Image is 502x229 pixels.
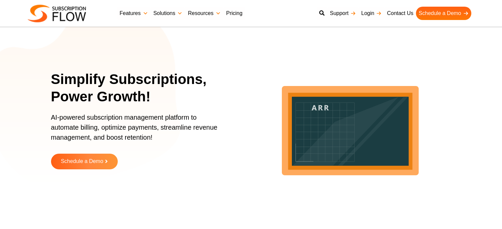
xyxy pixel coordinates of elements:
p: AI-powered subscription management platform to automate billing, optimize payments, streamline re... [51,112,224,149]
h1: Simplify Subscriptions, Power Growth! [51,71,233,106]
a: Schedule a Demo [416,7,471,20]
a: Support [327,7,359,20]
img: Subscriptionflow [28,5,86,22]
a: Resources [185,7,223,20]
a: Solutions [151,7,185,20]
a: Contact Us [384,7,416,20]
span: Schedule a Demo [61,159,103,164]
a: Features [117,7,151,20]
a: Schedule a Demo [51,154,118,169]
a: Pricing [223,7,245,20]
iframe: Intercom live chat [479,206,495,222]
a: Login [359,7,384,20]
